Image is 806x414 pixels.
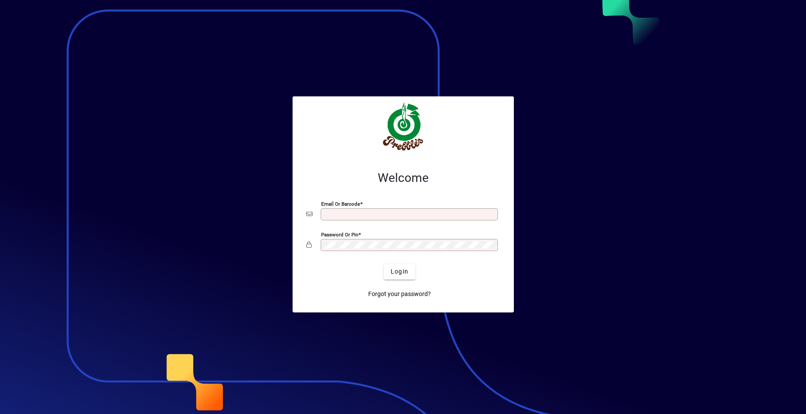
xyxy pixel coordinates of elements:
[384,264,415,280] button: Login
[368,290,431,299] span: Forgot your password?
[391,267,408,276] span: Login
[321,231,358,237] mat-label: Password or Pin
[365,287,434,302] a: Forgot your password?
[306,171,500,185] h2: Welcome
[321,201,360,207] mat-label: Email or Barcode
